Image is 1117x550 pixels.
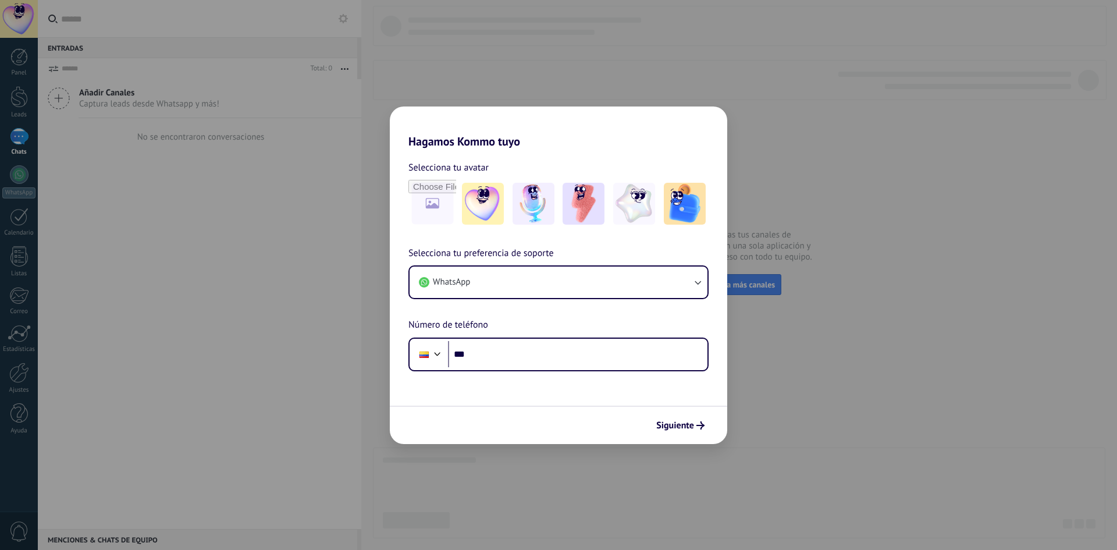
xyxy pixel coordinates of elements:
[513,183,554,225] img: -2.jpeg
[408,318,488,333] span: Número de teléfono
[410,267,707,298] button: WhatsApp
[433,276,470,288] span: WhatsApp
[563,183,604,225] img: -3.jpeg
[462,183,504,225] img: -1.jpeg
[408,160,489,175] span: Selecciona tu avatar
[413,342,435,367] div: Colombia: + 57
[613,183,655,225] img: -4.jpeg
[664,183,706,225] img: -5.jpeg
[408,246,554,261] span: Selecciona tu preferencia de soporte
[656,421,694,430] span: Siguiente
[651,416,710,435] button: Siguiente
[390,107,727,148] h2: Hagamos Kommo tuyo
